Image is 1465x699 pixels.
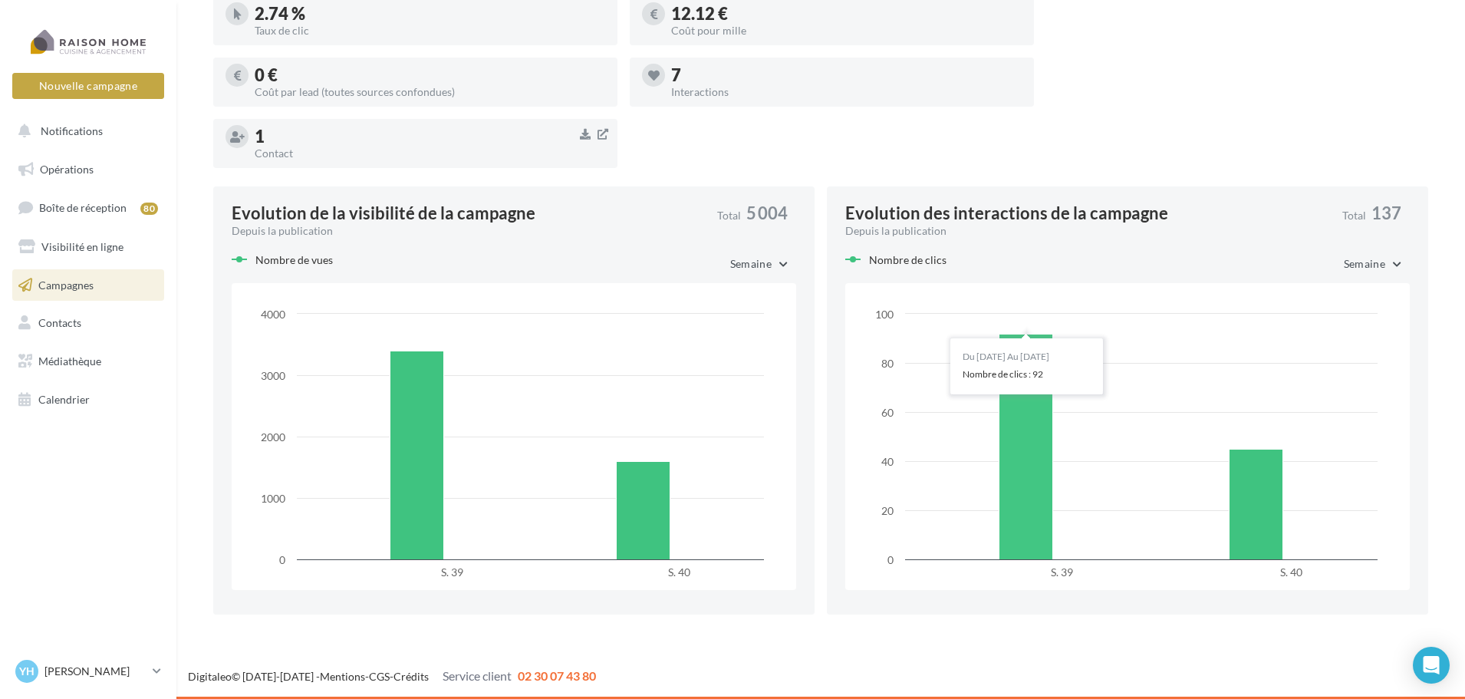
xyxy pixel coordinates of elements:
[730,257,772,270] span: Semaine
[9,345,167,378] a: Médiathèque
[9,269,167,302] a: Campagnes
[869,253,946,266] span: Nombre de clics
[12,73,164,99] button: Nouvelle campagne
[1332,251,1410,277] button: Semaine
[9,153,167,186] a: Opérations
[38,278,94,291] span: Campagnes
[746,205,788,222] span: 5 004
[393,670,429,683] a: Crédits
[718,251,796,277] button: Semaine
[671,25,1022,36] div: Coût pour mille
[1413,647,1450,684] div: Open Intercom Messenger
[38,354,101,368] span: Médiathèque
[875,308,894,321] text: 100
[671,5,1022,22] div: 12.12 €
[717,210,741,221] span: Total
[44,664,146,679] p: [PERSON_NAME]
[9,231,167,263] a: Visibilité en ligne
[38,393,90,406] span: Calendrier
[320,670,365,683] a: Mentions
[9,384,167,416] a: Calendrier
[845,205,1168,222] div: Evolution des interactions de la campagne
[255,128,605,145] div: 1
[443,668,512,683] span: Service client
[518,668,596,683] span: 02 30 07 43 80
[255,87,605,97] div: Coût par lead (toutes sources confondues)
[881,357,894,370] text: 80
[279,553,285,566] text: 0
[140,203,158,215] div: 80
[255,148,605,159] div: Contact
[255,25,605,36] div: Taux de clic
[19,664,35,679] span: YH
[441,565,463,579] text: S. 39
[41,240,123,253] span: Visibilité en ligne
[232,223,705,239] div: Depuis la publication
[39,201,127,214] span: Boîte de réception
[671,67,1022,84] div: 7
[881,504,894,517] text: 20
[9,307,167,339] a: Contacts
[881,455,894,468] text: 40
[1344,257,1385,270] span: Semaine
[41,124,103,137] span: Notifications
[1280,565,1302,579] text: S. 40
[887,553,894,566] text: 0
[261,492,285,505] text: 1000
[1342,210,1366,221] span: Total
[845,223,1330,239] div: Depuis la publication
[1371,205,1401,222] span: 137
[668,565,690,579] text: S. 40
[369,670,390,683] a: CGS
[188,670,232,683] a: Digitaleo
[1051,565,1073,579] text: S. 39
[38,316,81,329] span: Contacts
[261,369,285,382] text: 3000
[9,115,161,147] button: Notifications
[671,87,1022,97] div: Interactions
[188,670,596,683] span: © [DATE]-[DATE] - - -
[12,657,164,686] a: YH [PERSON_NAME]
[255,5,605,22] div: 2.74 %
[9,191,167,224] a: Boîte de réception80
[232,205,535,222] div: Evolution de la visibilité de la campagne
[261,308,285,321] text: 4000
[40,163,94,176] span: Opérations
[881,406,894,419] text: 60
[255,67,605,84] div: 0 €
[255,253,333,266] span: Nombre de vues
[261,430,285,443] text: 2000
